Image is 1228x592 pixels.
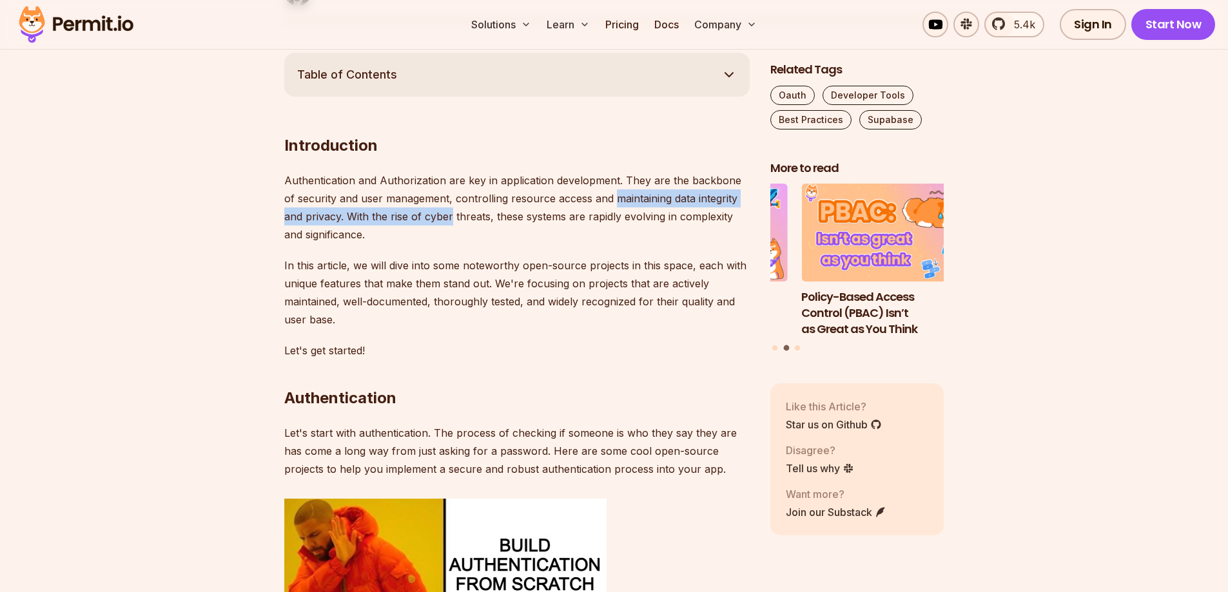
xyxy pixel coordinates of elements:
h2: Related Tags [770,62,944,78]
a: Best Practices [770,110,852,129]
img: Permit logo [13,3,139,46]
a: Sign In [1060,9,1126,40]
h3: How to Use JWTs for Authorization: Best Practices and Common Mistakes [614,289,788,337]
p: In this article, we will dive into some noteworthy open-source projects in this space, each with ... [284,256,750,329]
button: Company [689,12,762,37]
a: Policy-Based Access Control (PBAC) Isn’t as Great as You ThinkPolicy-Based Access Control (PBAC) ... [801,184,975,338]
p: Like this Article? [786,399,882,414]
button: Learn [541,12,595,37]
strong: Authentication [284,388,396,407]
button: Go to slide 3 [795,345,800,350]
a: Pricing [600,12,644,37]
h2: More to read [770,160,944,177]
button: Solutions [466,12,536,37]
p: Disagree? [786,443,854,458]
strong: Introduction [284,136,378,155]
p: Let's get started! [284,341,750,359]
a: 5.4k [984,12,1044,37]
button: Go to slide 2 [783,345,789,351]
a: Tell us why [786,461,854,476]
h3: Policy-Based Access Control (PBAC) Isn’t as Great as You Think [801,289,975,337]
a: Start Now [1131,9,1216,40]
span: 5.4k [1006,17,1035,32]
img: Policy-Based Access Control (PBAC) Isn’t as Great as You Think [801,184,975,282]
li: 1 of 3 [614,184,788,338]
a: Developer Tools [823,86,913,105]
span: Table of Contents [297,66,397,84]
a: Oauth [770,86,815,105]
div: Posts [770,184,944,353]
a: Supabase [859,110,922,129]
p: Let's start with authentication. The process of checking if someone is who they say they are has ... [284,424,750,478]
a: Join our Substack [786,504,886,520]
li: 2 of 3 [801,184,975,338]
button: Table of Contents [284,53,750,97]
a: Star us on Github [786,417,882,432]
a: Docs [649,12,684,37]
p: Authentication and Authorization are key in application development. They are the backbone of sec... [284,171,750,243]
p: Want more? [786,486,886,502]
button: Go to slide 1 [772,345,777,350]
